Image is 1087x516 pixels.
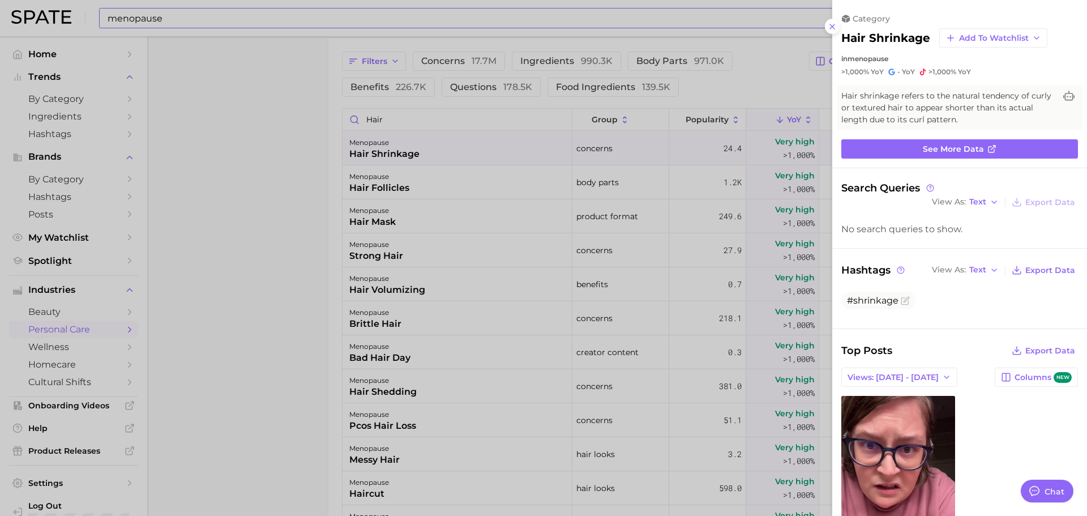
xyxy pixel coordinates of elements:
[1009,194,1078,210] button: Export Data
[871,67,884,76] span: YoY
[932,199,966,205] span: View As
[841,224,1078,234] div: No search queries to show.
[1025,266,1075,275] span: Export Data
[841,182,936,194] span: Search Queries
[929,263,1002,278] button: View AsText
[969,199,986,205] span: Text
[995,368,1078,387] button: Columnsnew
[969,267,986,273] span: Text
[932,267,966,273] span: View As
[939,28,1047,48] button: Add to Watchlist
[959,33,1029,43] span: Add to Watchlist
[923,144,984,154] span: See more data
[841,54,1078,63] div: in
[841,31,930,45] h2: hair shrinkage
[958,67,971,76] span: YoY
[841,262,906,278] span: Hashtags
[841,343,892,359] span: Top Posts
[902,67,915,76] span: YoY
[1015,372,1072,383] span: Columns
[1025,198,1075,207] span: Export Data
[1025,346,1075,356] span: Export Data
[897,67,900,76] span: -
[901,296,910,305] button: Flag as miscategorized or irrelevant
[928,67,956,76] span: >1,000%
[1054,372,1072,383] span: new
[848,373,939,382] span: Views: [DATE] - [DATE]
[1009,343,1078,359] button: Export Data
[841,368,957,387] button: Views: [DATE] - [DATE]
[841,139,1078,159] a: See more data
[847,295,898,306] span: #shrinkage
[848,54,888,63] span: menopause
[853,14,890,24] span: category
[929,195,1002,210] button: View AsText
[841,90,1055,126] span: Hair shrinkage refers to the natural tendency of curly or textured hair to appear shorter than it...
[841,67,869,76] span: >1,000%
[1009,262,1078,278] button: Export Data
